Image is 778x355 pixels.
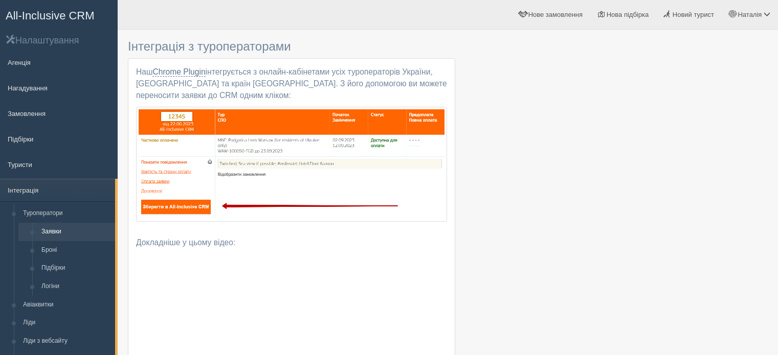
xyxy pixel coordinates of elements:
h3: Інтеграція з туроператорами [128,40,455,53]
span: Нова підбірка [607,11,649,18]
a: Туроператори [18,204,115,223]
span: Новий турист [673,11,714,18]
a: Ліди з вебсайту [18,332,115,350]
a: Підбірки [37,259,115,277]
a: Броні [37,241,115,259]
span: All-Inclusive CRM [6,9,95,22]
a: Ліди [18,314,115,332]
img: contracts.uk.png [136,107,447,222]
a: All-Inclusive CRM [1,1,117,29]
a: Chrome Plugin [152,67,205,77]
span: Нове замовлення [528,11,583,18]
a: Авіаквитки [18,296,115,314]
p: Наш інтегрується з онлайн-кабінетами усіх туроператорів України, [GEOGRAPHIC_DATA] та країн [GEOG... [136,66,447,102]
span: Наталія [738,11,762,18]
p: Докладніше у цьому відео: [136,237,447,249]
a: Логіни [37,277,115,296]
a: Заявки [37,223,115,241]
